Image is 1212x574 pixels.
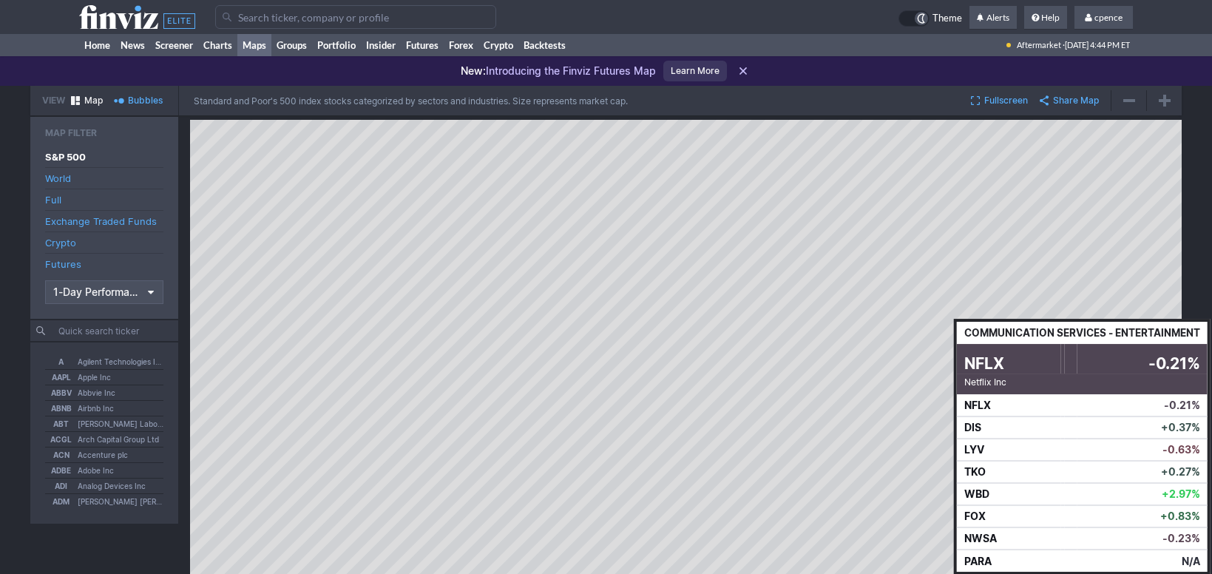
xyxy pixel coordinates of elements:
span: Arch Capital Group Ltd [78,433,159,446]
input: Quick search ticker [39,320,178,341]
button: ABT[PERSON_NAME] Laboratories [45,416,163,431]
span: ACGL [45,433,78,446]
input: Search [215,5,496,29]
h2: Map Filter [45,126,163,141]
a: Map [65,90,109,111]
span: ABNB [45,402,78,415]
a: Home [79,34,115,56]
button: ABBVAbbvie Inc [45,385,163,400]
p: Introducing the Finviz Futures Map [461,64,656,78]
span: New: [461,64,486,77]
a: Crypto [45,232,163,253]
a: Crypto [478,34,518,56]
span: Apple Inc [78,371,111,384]
span: Theme [932,10,962,27]
span: Share Map [1053,93,1099,108]
a: Bubbles [109,90,169,111]
span: ADBE [45,464,78,477]
span: [PERSON_NAME] Laboratories [78,417,163,430]
button: Fullscreen [965,90,1034,111]
h2: View [42,93,65,108]
a: News [115,34,150,56]
a: Portfolio [312,34,361,56]
button: Data type [45,280,163,304]
button: ADIAnalog Devices Inc [45,479,163,493]
button: ACGLArch Capital Group Ltd [45,432,163,447]
button: ADBEAdobe Inc [45,463,163,478]
span: 1-Day Performance [53,285,141,300]
span: ADM [45,495,78,508]
span: Accenture plc [78,448,128,462]
a: Learn More [663,61,727,81]
a: Exchange Traded Funds [45,211,163,232]
span: [PERSON_NAME] [PERSON_NAME] Midland Co [78,495,163,508]
button: AAgilent Technologies Inc [45,354,163,369]
a: Futures [401,34,444,56]
span: A [45,355,78,368]
a: Maps [237,34,271,56]
span: Agilent Technologies Inc [78,355,163,368]
a: Forex [444,34,478,56]
a: World [45,168,163,189]
span: [DATE] 4:44 PM ET [1065,34,1130,56]
a: Backtests [518,34,571,56]
a: Insider [361,34,401,56]
a: Futures [45,254,163,274]
span: Bubbles [128,93,163,108]
span: ADI [45,479,78,493]
button: ABNBAirbnb Inc [45,401,163,416]
a: S&P 500 [45,146,163,167]
a: cpence [1074,6,1133,30]
span: cpence [1094,12,1123,23]
span: Airbnb Inc [78,402,114,415]
span: Analog Devices Inc [78,479,146,493]
a: Theme [898,10,962,27]
span: Fullscreen [984,93,1028,108]
span: Map [84,93,103,108]
a: Alerts [969,6,1017,30]
button: ADM[PERSON_NAME] [PERSON_NAME] Midland Co [45,494,163,509]
span: ACN [45,448,78,462]
a: Charts [198,34,237,56]
span: Abbvie Inc [78,386,115,399]
button: AAPLApple Inc [45,370,163,385]
span: ABBV [45,386,78,399]
button: ACNAccenture plc [45,448,163,462]
a: Groups [271,34,312,56]
a: Screener [150,34,198,56]
span: ABT [45,417,78,430]
a: Help [1024,6,1067,30]
a: Full [45,189,163,210]
span: Aftermarket · [1017,34,1065,56]
span: AAPL [45,371,78,384]
span: Adobe Inc [78,464,114,477]
button: Share Map [1034,90,1105,111]
p: Standard and Poor's 500 index stocks categorized by sectors and industries. Size represents marke... [194,95,628,107]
